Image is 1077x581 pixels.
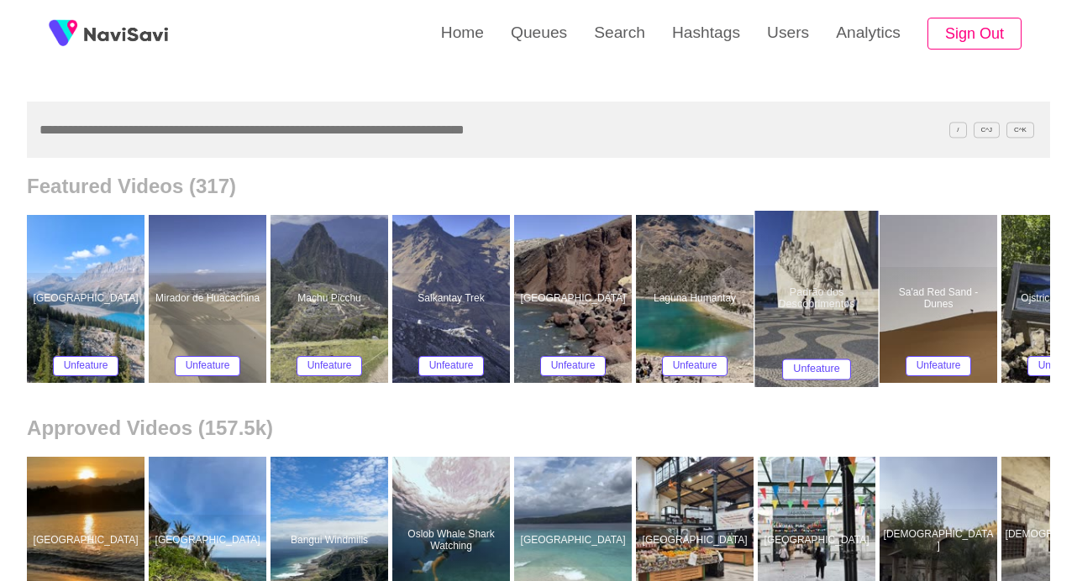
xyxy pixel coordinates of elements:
a: Machu PicchuMachu PicchuUnfeature [271,215,392,383]
a: [GEOGRAPHIC_DATA]Red BeachUnfeature [514,215,636,383]
span: C^J [974,122,1001,138]
button: Unfeature [175,356,241,376]
button: Unfeature [906,356,972,376]
button: Unfeature [53,356,119,376]
a: Salkantay TrekSalkantay TrekUnfeature [392,215,514,383]
a: Mirador de HuacachinaMirador de HuacachinaUnfeature [149,215,271,383]
a: Padrão dos DescobrimentosPadrão dos DescobrimentosUnfeature [758,215,880,383]
h2: Approved Videos (157.5k) [27,416,1050,440]
h2: Featured Videos (317) [27,175,1050,198]
button: Unfeature [418,356,485,376]
button: Sign Out [927,18,1022,50]
a: Laguna HumantayLaguna HumantayUnfeature [636,215,758,383]
img: fireSpot [84,25,168,42]
span: C^K [1006,122,1034,138]
a: Sa'ad Red Sand - DunesSa'ad Red Sand - DunesUnfeature [880,215,1001,383]
button: Unfeature [662,356,728,376]
button: Unfeature [540,356,607,376]
img: fireSpot [42,13,84,55]
a: [GEOGRAPHIC_DATA]Peyto LakeUnfeature [27,215,149,383]
button: Unfeature [782,359,852,380]
button: Unfeature [297,356,363,376]
span: / [949,122,966,138]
